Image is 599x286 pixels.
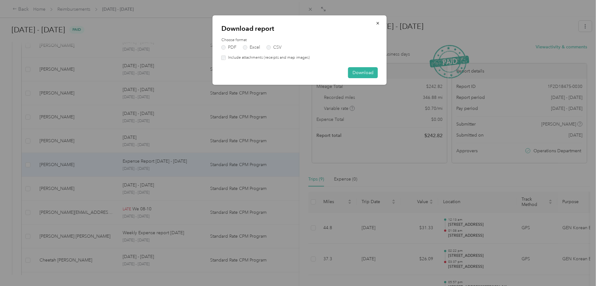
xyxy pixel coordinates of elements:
[564,251,599,286] iframe: Everlance-gr Chat Button Frame
[243,45,260,50] label: Excel
[348,67,378,78] button: Download
[221,37,378,43] label: Choose format
[226,55,310,61] label: Include attachments (receipts and map images)
[267,45,282,50] label: CSV
[221,45,236,50] label: PDF
[221,24,378,33] p: Download report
